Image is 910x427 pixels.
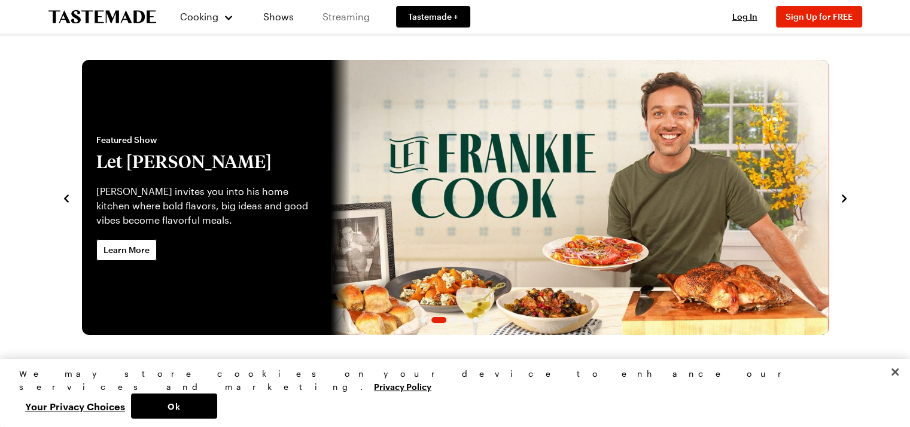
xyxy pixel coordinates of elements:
span: Go to slide 3 [451,317,457,323]
button: Log In [721,11,769,23]
span: Go to slide 5 [473,317,479,323]
span: Cooking [180,11,218,22]
span: Learn More [104,244,150,256]
button: navigate to next item [838,190,850,205]
div: 2 / 6 [82,60,829,335]
button: Cooking [180,2,235,31]
button: Sign Up for FREE [776,6,862,28]
a: More information about your privacy, opens in a new tab [374,380,431,392]
a: To Tastemade Home Page [48,10,156,24]
h2: Let [PERSON_NAME] [96,151,316,172]
span: Go to slide 6 [483,317,489,323]
span: Go to slide 4 [462,317,468,323]
span: Tastemade + [408,11,458,23]
span: Go to slide 2 [431,317,446,323]
p: [PERSON_NAME] invites you into his home kitchen where bold flavors, big ideas and good vibes beco... [96,184,316,227]
a: Tastemade + [396,6,470,28]
span: Log In [732,11,757,22]
button: Ok [131,394,217,419]
div: Privacy [19,367,881,419]
div: We may store cookies on your device to enhance our services and marketing. [19,367,881,394]
span: Sign Up for FREE [786,11,853,22]
button: Close [882,359,908,385]
span: Go to slide 1 [421,317,427,323]
a: Learn More [96,239,157,261]
button: Your Privacy Choices [19,394,131,419]
button: navigate to previous item [60,190,72,205]
span: Featured Show [96,134,316,146]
